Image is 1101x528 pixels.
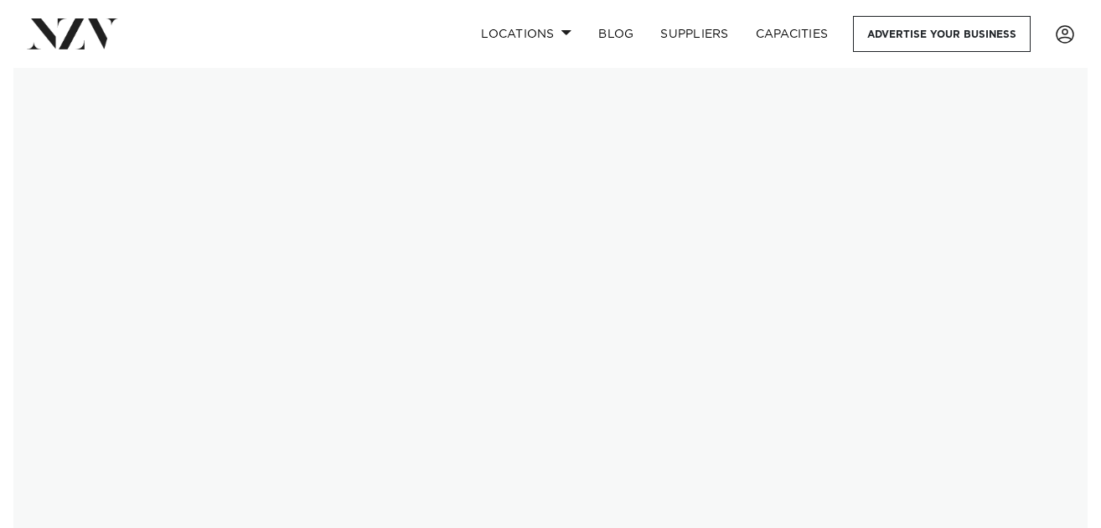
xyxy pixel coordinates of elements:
a: Advertise your business [853,16,1031,52]
a: Capacities [742,16,842,52]
a: Locations [468,16,585,52]
a: SUPPLIERS [647,16,742,52]
img: nzv-logo.png [27,18,118,49]
a: BLOG [585,16,647,52]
